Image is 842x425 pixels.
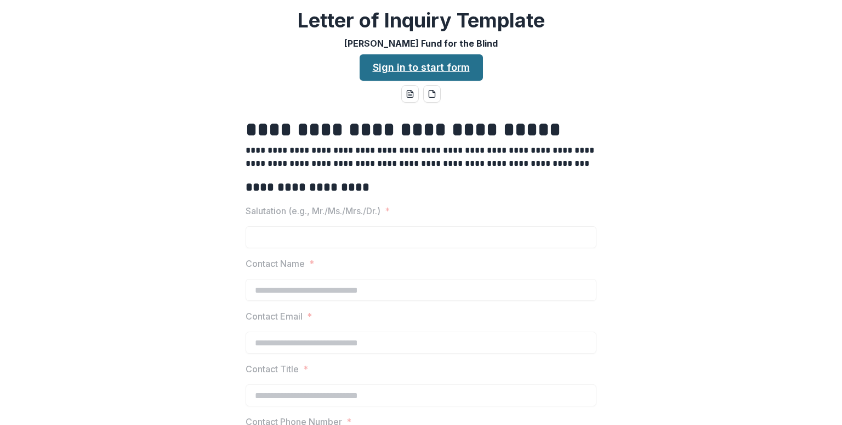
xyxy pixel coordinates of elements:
[246,310,303,323] p: Contact Email
[360,54,483,81] a: Sign in to start form
[246,257,305,270] p: Contact Name
[401,85,419,103] button: word-download
[246,362,299,376] p: Contact Title
[298,9,545,32] h2: Letter of Inquiry Template
[246,204,380,217] p: Salutation (e.g., Mr./Ms./Mrs./Dr.)
[423,85,441,103] button: pdf-download
[344,37,498,50] p: [PERSON_NAME] Fund for the Blind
